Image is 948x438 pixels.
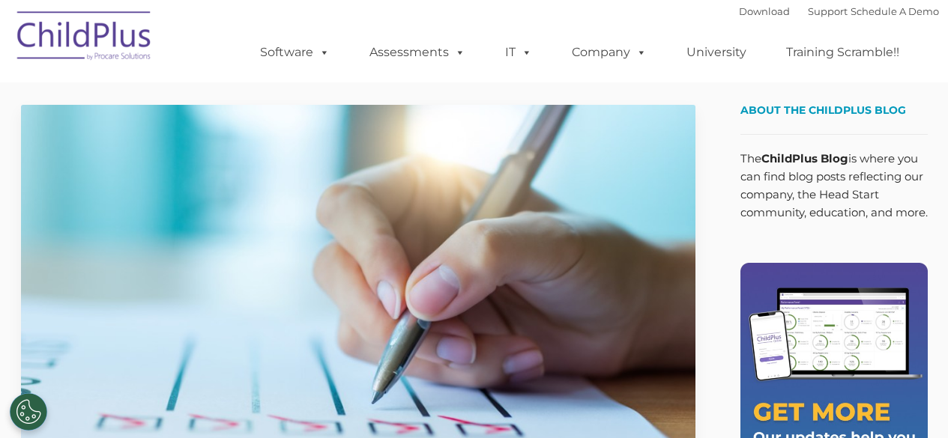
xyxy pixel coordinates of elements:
[851,5,939,17] a: Schedule A Demo
[10,393,47,431] button: Cookies Settings
[557,37,662,67] a: Company
[739,5,790,17] a: Download
[771,37,914,67] a: Training Scramble!!
[671,37,761,67] a: University
[808,5,848,17] a: Support
[761,151,848,165] strong: ChildPlus Blog
[354,37,480,67] a: Assessments
[490,37,547,67] a: IT
[740,103,906,117] span: About the ChildPlus Blog
[739,5,939,17] font: |
[10,1,160,76] img: ChildPlus by Procare Solutions
[245,37,345,67] a: Software
[740,150,928,222] p: The is where you can find blog posts reflecting our company, the Head Start community, education,...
